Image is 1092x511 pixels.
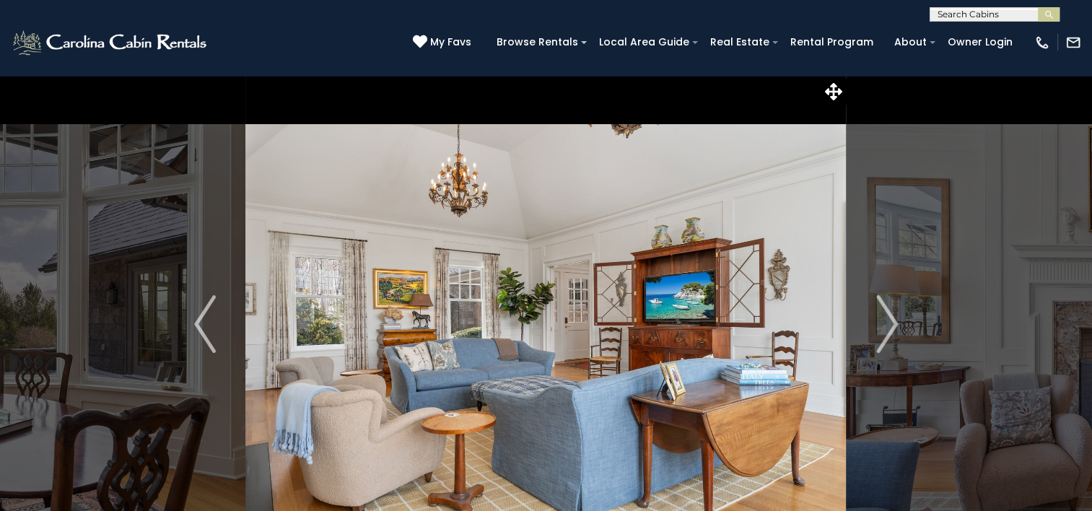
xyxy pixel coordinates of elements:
a: Local Area Guide [592,31,696,53]
img: mail-regular-white.png [1065,35,1081,51]
img: arrow [194,295,216,353]
span: My Favs [430,35,471,50]
a: Real Estate [703,31,777,53]
a: Rental Program [783,31,881,53]
img: phone-regular-white.png [1034,35,1050,51]
img: White-1-2.png [11,28,211,57]
img: arrow [876,295,898,353]
a: Owner Login [940,31,1020,53]
a: My Favs [413,35,475,51]
a: Browse Rentals [489,31,585,53]
a: About [887,31,934,53]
